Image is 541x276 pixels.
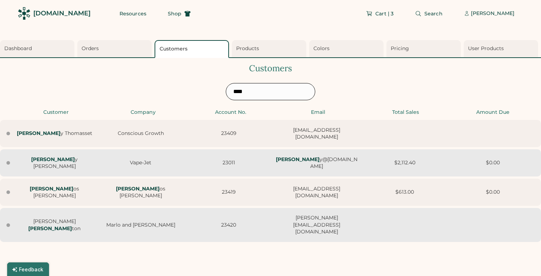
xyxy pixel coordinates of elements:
[275,185,359,199] div: [EMAIL_ADDRESS][DOMAIN_NAME]
[277,109,360,116] div: Email
[4,45,72,52] div: Dashboard
[471,10,515,17] div: [PERSON_NAME]
[17,130,60,136] strong: [PERSON_NAME]
[99,185,182,199] div: os [PERSON_NAME]
[275,214,359,236] div: [PERSON_NAME][EMAIL_ADDRESS][DOMAIN_NAME]
[424,11,443,16] span: Search
[28,225,72,232] strong: [PERSON_NAME]
[82,45,150,52] div: Orders
[31,156,75,163] strong: [PERSON_NAME]
[159,6,199,21] button: Shop
[99,130,182,137] div: Conscious Growth
[18,7,30,20] img: Rendered Logo - Screens
[375,11,394,16] span: Cart | 3
[160,45,226,53] div: Customers
[14,156,94,170] div: y [PERSON_NAME]
[468,45,536,52] div: User Products
[363,159,447,166] div: $2,112.40
[6,190,10,194] div: Last seen Sep 24, 25 at 3:31 am
[116,185,160,192] strong: [PERSON_NAME]
[33,9,91,18] div: [DOMAIN_NAME]
[451,159,535,166] div: $0.00
[406,6,451,21] button: Search
[187,222,270,229] div: 23420
[236,45,304,52] div: Products
[276,156,320,163] strong: [PERSON_NAME]
[99,159,182,166] div: Vape-Jet
[452,109,535,116] div: Amount Due
[391,45,459,52] div: Pricing
[363,189,447,196] div: $613.00
[313,45,381,52] div: Colors
[275,127,359,141] div: [EMAIL_ADDRESS][DOMAIN_NAME]
[451,189,535,196] div: $0.00
[187,159,270,166] div: 23011
[357,6,402,21] button: Cart | 3
[14,109,97,116] div: Customer
[187,130,270,137] div: 23409
[364,109,447,116] div: Total Sales
[102,109,185,116] div: Company
[14,218,94,232] div: [PERSON_NAME] ton
[189,109,272,116] div: Account No.
[6,223,10,227] div: Last seen Sep 30, 25 at 7:41 am
[168,11,181,16] span: Shop
[187,189,270,196] div: 23419
[111,6,155,21] button: Resources
[14,185,94,199] div: os [PERSON_NAME]
[30,185,73,192] strong: [PERSON_NAME]
[6,161,10,165] div: Last seen Feb 01, 24 at 1:25 pm
[6,132,10,135] div: Last seen Sep 16, 25 at 10:41 am
[99,222,182,229] div: Marlo and [PERSON_NAME]
[14,130,94,137] div: y Thomasset
[507,244,538,275] iframe: Front Chat
[275,156,359,170] div: y@[DOMAIN_NAME]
